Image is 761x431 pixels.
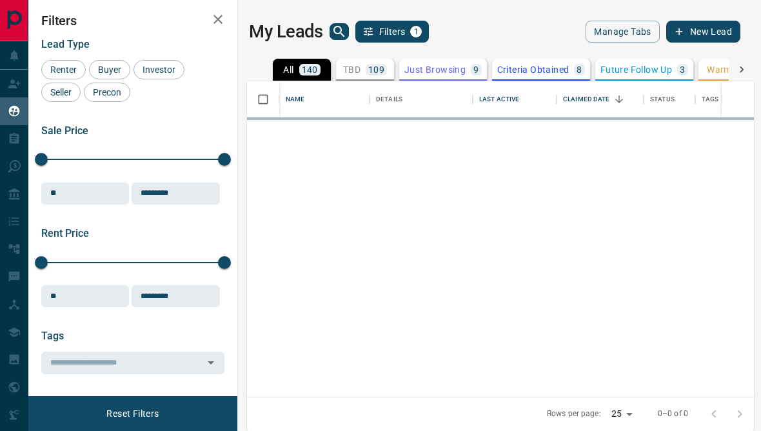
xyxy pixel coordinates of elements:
[84,83,130,102] div: Precon
[658,408,688,419] p: 0–0 of 0
[41,330,64,342] span: Tags
[610,90,628,108] button: Sort
[473,65,479,74] p: 9
[702,81,719,117] div: Tags
[479,81,519,117] div: Last Active
[138,65,180,75] span: Investor
[404,65,466,74] p: Just Browsing
[497,65,569,74] p: Criteria Obtained
[41,38,90,50] span: Lead Type
[370,81,473,117] div: Details
[707,65,732,74] p: Warm
[46,65,81,75] span: Renter
[330,23,349,40] button: search button
[368,65,384,74] p: 109
[302,65,318,74] p: 140
[94,65,126,75] span: Buyer
[600,65,672,74] p: Future Follow Up
[89,60,130,79] div: Buyer
[376,81,402,117] div: Details
[411,27,420,36] span: 1
[286,81,305,117] div: Name
[650,81,675,117] div: Status
[98,403,167,425] button: Reset Filters
[279,81,370,117] div: Name
[680,65,685,74] p: 3
[46,87,76,97] span: Seller
[343,65,361,74] p: TBD
[41,60,86,79] div: Renter
[473,81,557,117] div: Last Active
[563,81,610,117] div: Claimed Date
[644,81,695,117] div: Status
[586,21,659,43] button: Manage Tabs
[666,21,740,43] button: New Lead
[577,65,582,74] p: 8
[41,83,81,102] div: Seller
[133,60,184,79] div: Investor
[355,21,430,43] button: Filters1
[606,405,637,423] div: 25
[41,227,89,239] span: Rent Price
[283,65,293,74] p: All
[41,13,224,28] h2: Filters
[547,408,601,419] p: Rows per page:
[202,354,220,372] button: Open
[557,81,644,117] div: Claimed Date
[41,125,88,137] span: Sale Price
[88,87,126,97] span: Precon
[249,21,323,42] h1: My Leads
